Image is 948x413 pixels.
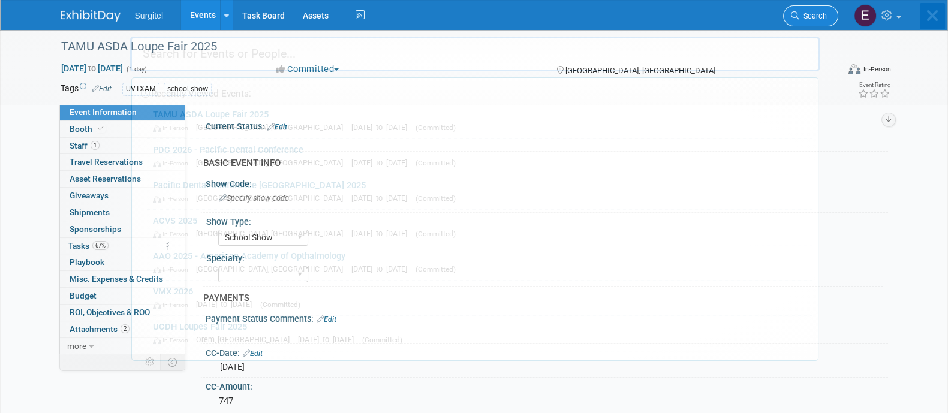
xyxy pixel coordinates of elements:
a: Pacific Dental Conference [GEOGRAPHIC_DATA] 2025 In-Person [GEOGRAPHIC_DATA], [GEOGRAPHIC_DATA] [... [147,174,812,209]
span: In-Person [153,230,194,238]
a: ACVS 2025 In-Person [GEOGRAPHIC_DATA], [GEOGRAPHIC_DATA] [DATE] to [DATE] (Committed) [147,210,812,245]
span: [GEOGRAPHIC_DATA], [GEOGRAPHIC_DATA] [196,264,349,273]
span: [GEOGRAPHIC_DATA], [GEOGRAPHIC_DATA] [196,229,349,238]
a: UCDH Loupes Fair 2025 In-Person Orem, [GEOGRAPHIC_DATA] [DATE] to [DATE] (Committed) [147,316,812,351]
input: Search for Events or People... [130,37,820,71]
span: In-Person [153,159,194,167]
span: (Committed) [362,336,402,344]
span: (Committed) [416,159,456,167]
span: [GEOGRAPHIC_DATA], [GEOGRAPHIC_DATA] [196,158,349,167]
span: [GEOGRAPHIC_DATA], [GEOGRAPHIC_DATA] [196,123,349,132]
span: [DATE] to [DATE] [351,123,413,132]
a: VMX 2026 In-Person [DATE] to [DATE] (Committed) [147,281,812,315]
span: (Committed) [416,123,456,132]
a: PDC 2026 - Pacific Dental Conference In-Person [GEOGRAPHIC_DATA], [GEOGRAPHIC_DATA] [DATE] to [DA... [147,139,812,174]
span: In-Person [153,301,194,309]
span: Orem, [GEOGRAPHIC_DATA] [196,335,296,344]
span: (Committed) [260,300,300,309]
span: In-Person [153,266,194,273]
span: In-Person [153,336,194,344]
a: TAMU ASDA Loupe Fair 2025 In-Person [GEOGRAPHIC_DATA], [GEOGRAPHIC_DATA] [DATE] to [DATE] (Commit... [147,104,812,138]
span: (Committed) [416,194,456,203]
span: [DATE] to [DATE] [351,264,413,273]
span: In-Person [153,195,194,203]
span: [DATE] to [DATE] [298,335,360,344]
span: [DATE] to [DATE] [196,300,258,309]
a: AAO 2025 - American Academy of Opthalmology In-Person [GEOGRAPHIC_DATA], [GEOGRAPHIC_DATA] [DATE]... [147,245,812,280]
span: (Committed) [416,265,456,273]
span: [DATE] to [DATE] [351,158,413,167]
span: [GEOGRAPHIC_DATA], [GEOGRAPHIC_DATA] [196,194,349,203]
span: In-Person [153,124,194,132]
div: Recently Viewed Events: [138,78,812,104]
span: (Committed) [416,230,456,238]
span: [DATE] to [DATE] [351,194,413,203]
span: [DATE] to [DATE] [351,229,413,238]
